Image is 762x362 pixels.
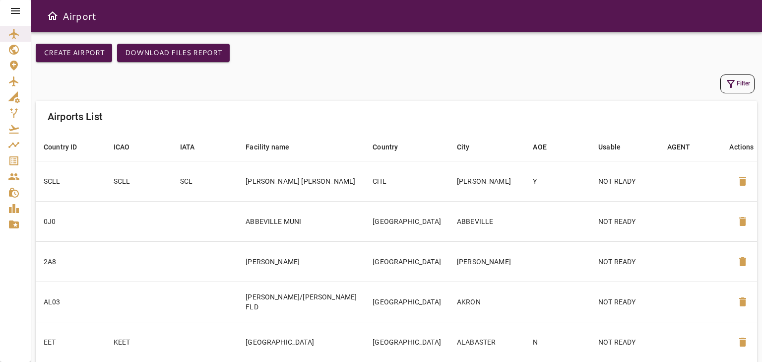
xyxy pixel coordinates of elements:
[246,141,289,153] div: Facility name
[449,201,525,241] td: ABBEVILLE
[172,161,238,201] td: SCL
[63,8,96,24] h6: Airport
[43,6,63,26] button: Open drawer
[106,322,172,362] td: KEET
[731,330,755,354] button: Delete Airport
[36,241,106,282] td: 2A8
[44,141,90,153] span: Country ID
[731,290,755,314] button: Delete Airport
[533,141,546,153] div: AOE
[180,141,195,153] div: IATA
[36,161,106,201] td: SCEL
[238,161,365,201] td: [PERSON_NAME] [PERSON_NAME]
[598,337,651,347] p: NOT READY
[365,282,449,322] td: [GEOGRAPHIC_DATA]
[246,141,302,153] span: Facility name
[737,175,749,187] span: delete
[44,141,77,153] div: Country ID
[720,74,755,93] button: Filter
[737,296,749,308] span: delete
[737,216,749,227] span: delete
[457,141,483,153] span: City
[533,141,559,153] span: AOE
[731,169,755,193] button: Delete Airport
[36,201,106,241] td: 0J0
[449,282,525,322] td: AKRON
[117,44,230,62] button: Download Files Report
[737,256,749,268] span: delete
[449,161,525,201] td: [PERSON_NAME]
[667,141,703,153] span: AGENT
[373,141,398,153] div: Country
[598,176,651,186] p: NOT READY
[365,322,449,362] td: [GEOGRAPHIC_DATA]
[48,109,103,125] h6: Airports List
[238,322,365,362] td: [GEOGRAPHIC_DATA]
[525,322,590,362] td: N
[238,201,365,241] td: ABBEVILLE MUNI
[449,241,525,282] td: [PERSON_NAME]
[373,141,411,153] span: Country
[365,161,449,201] td: CHL
[36,282,106,322] td: AL03
[114,141,143,153] span: ICAO
[457,141,470,153] div: City
[525,161,590,201] td: Y
[36,44,112,62] button: Create airport
[365,241,449,282] td: [GEOGRAPHIC_DATA]
[598,141,621,153] div: Usable
[598,257,651,267] p: NOT READY
[36,322,106,362] td: EET
[598,297,651,307] p: NOT READY
[737,336,749,348] span: delete
[365,201,449,241] td: [GEOGRAPHIC_DATA]
[598,141,634,153] span: Usable
[667,141,691,153] div: AGENT
[731,250,755,274] button: Delete Airport
[106,161,172,201] td: SCEL
[598,217,651,226] p: NOT READY
[449,322,525,362] td: ALABASTER
[238,241,365,282] td: [PERSON_NAME]
[238,282,365,322] td: [PERSON_NAME]/[PERSON_NAME] FLD
[731,210,755,233] button: Delete Airport
[114,141,130,153] div: ICAO
[180,141,208,153] span: IATA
